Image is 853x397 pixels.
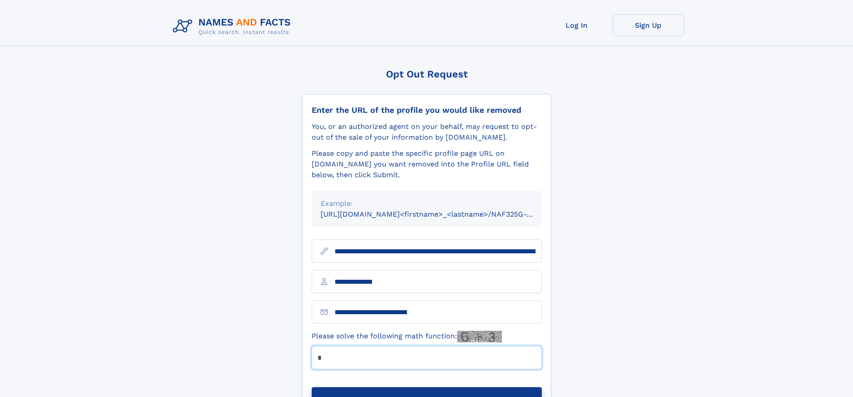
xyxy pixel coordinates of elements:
[312,148,542,180] div: Please copy and paste the specific profile page URL on [DOMAIN_NAME] you want removed into the Pr...
[321,198,533,209] div: Example:
[613,14,684,36] a: Sign Up
[312,331,502,342] label: Please solve the following math function:
[541,14,613,36] a: Log In
[321,210,559,218] small: [URL][DOMAIN_NAME]<firstname>_<lastname>/NAF325G-xxxxxxxx
[312,105,542,115] div: Enter the URL of the profile you would like removed
[312,121,542,143] div: You, or an authorized agent on your behalf, may request to opt-out of the sale of your informatio...
[302,68,551,80] div: Opt Out Request
[169,14,298,38] img: Logo Names and Facts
